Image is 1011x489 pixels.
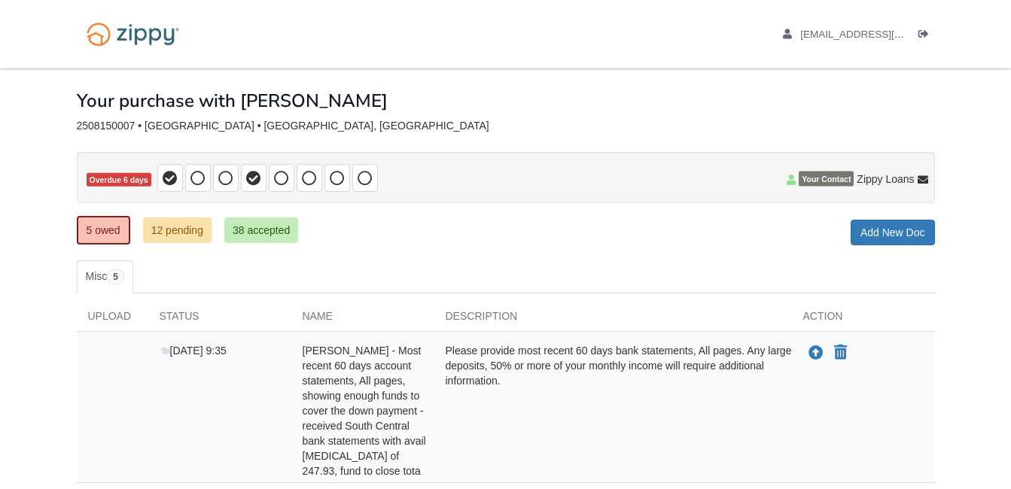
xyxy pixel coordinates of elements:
button: Upload Delores Barlow - Most recent 60 days account statements, All pages, showing enough funds t... [807,343,825,363]
span: [PERSON_NAME] - Most recent 60 days account statements, All pages, showing enough funds to cover ... [303,345,426,477]
div: Please provide most recent 60 days bank statements, All pages. Any large deposits, 50% or more of... [434,343,792,478]
a: 38 accepted [224,217,298,243]
img: Logo [77,15,189,53]
a: 5 owed [77,216,130,244]
span: Zippy Loans [857,172,914,187]
span: [DATE] 9:35 [160,345,227,357]
a: 12 pending [143,217,212,243]
a: Misc [77,260,133,293]
span: 5 [107,269,124,284]
a: Add New Doc [851,220,935,245]
span: mariebarlow2941@gmail.com [800,29,973,40]
div: Action [792,308,935,331]
div: 2508150007 • [GEOGRAPHIC_DATA] • [GEOGRAPHIC_DATA], [GEOGRAPHIC_DATA] [77,120,935,132]
span: Your Contact [799,172,854,187]
div: Description [434,308,792,331]
div: Status [148,308,291,331]
a: edit profile [783,29,973,44]
button: Declare Delores Barlow - Most recent 60 days account statements, All pages, showing enough funds ... [833,344,848,362]
h1: Your purchase with [PERSON_NAME] [77,91,388,111]
div: Upload [77,308,148,331]
a: Log out [918,29,935,44]
div: Name [291,308,434,331]
span: Overdue 6 days [87,173,151,187]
